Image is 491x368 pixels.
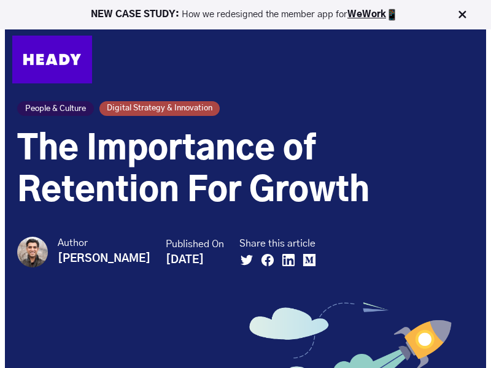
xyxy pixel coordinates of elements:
[166,238,224,251] small: Published On
[17,133,369,208] span: The Importance of Retention For Growth
[347,10,386,19] a: WeWork
[58,253,150,264] strong: [PERSON_NAME]
[99,101,220,116] a: Digital Strategy & Innovation
[91,10,182,19] strong: NEW CASE STUDY:
[166,255,204,266] strong: [DATE]
[104,48,479,71] div: Navigation Menu
[386,9,398,21] img: app emoji
[239,237,323,250] small: Share this article
[456,9,468,21] img: Close Bar
[17,237,48,267] img: Rahul Khosla
[17,101,94,116] a: People & Culture
[6,9,485,21] p: How we redesigned the member app for
[58,237,150,250] small: Author
[12,36,92,83] img: Heady_Logo_Web-01 (1)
